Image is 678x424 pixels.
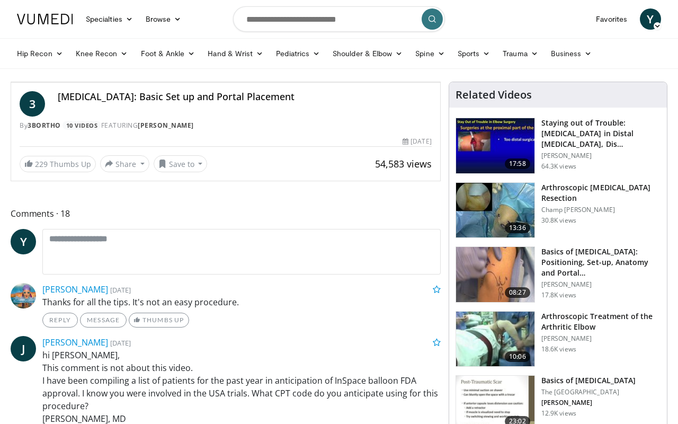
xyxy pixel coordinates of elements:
small: [DATE] [110,338,131,348]
button: Save to [154,155,208,172]
p: 64.3K views [541,162,576,171]
a: Sports [451,43,497,64]
p: Champ [PERSON_NAME] [541,206,661,214]
a: Spine [409,43,451,64]
a: Thumbs Up [129,313,189,328]
a: Pediatrics [270,43,326,64]
a: 10:06 Arthroscopic Treatment of the Arthritic Elbow [PERSON_NAME] 18.6K views [456,311,661,367]
p: [PERSON_NAME] [541,152,661,160]
img: b6cb6368-1f97-4822-9cbd-ab23a8265dd2.150x105_q85_crop-smart_upscale.jpg [456,247,534,302]
a: Y [11,229,36,254]
input: Search topics, interventions [233,6,445,32]
p: [PERSON_NAME] [541,334,661,343]
span: 229 [35,159,48,169]
a: Message [80,313,127,328]
a: Reply [42,313,78,328]
p: The [GEOGRAPHIC_DATA] [541,388,636,396]
div: [DATE] [403,137,431,146]
a: 17:58 Staying out of Trouble: [MEDICAL_DATA] in Distal [MEDICAL_DATA], Dis… [PERSON_NAME] 64.3K v... [456,118,661,174]
p: 12.9K views [541,409,576,418]
a: Shoulder & Elbow [326,43,409,64]
h3: Arthroscopic [MEDICAL_DATA] Resection [541,182,661,204]
a: 3bortho [28,121,61,130]
a: Business [545,43,599,64]
a: Hip Recon [11,43,69,64]
img: Avatar [11,283,36,308]
p: [PERSON_NAME] [541,280,661,289]
p: 30.8K views [541,216,576,225]
h3: Basics of [MEDICAL_DATA]: Positioning, Set-up, Anatomy and Portal… [541,246,661,278]
a: 3 [20,91,45,117]
span: 17:58 [505,158,530,169]
h3: Staying out of Trouble: [MEDICAL_DATA] in Distal [MEDICAL_DATA], Dis… [541,118,661,149]
h3: Basics of [MEDICAL_DATA] [541,375,636,386]
a: Browse [139,8,188,30]
a: Trauma [496,43,545,64]
a: 229 Thumbs Up [20,156,96,172]
a: 13:36 Arthroscopic [MEDICAL_DATA] Resection Champ [PERSON_NAME] 30.8K views [456,182,661,238]
a: Favorites [590,8,634,30]
a: 08:27 Basics of [MEDICAL_DATA]: Positioning, Set-up, Anatomy and Portal… [PERSON_NAME] 17.8K views [456,246,661,303]
span: 13:36 [505,223,530,233]
a: J [11,336,36,361]
h4: [MEDICAL_DATA]: Basic Set up and Portal Placement [58,91,432,103]
a: Foot & Ankle [135,43,202,64]
img: VuMedi Logo [17,14,73,24]
a: 10 Videos [63,121,101,130]
span: 10:06 [505,351,530,362]
div: By FEATURING [20,121,432,130]
span: 54,583 views [375,157,432,170]
img: 1004753_3.png.150x105_q85_crop-smart_upscale.jpg [456,183,534,238]
span: Comments 18 [11,207,441,220]
button: Share [100,155,149,172]
a: [PERSON_NAME] [42,337,108,348]
a: Hand & Wrist [201,43,270,64]
a: Knee Recon [69,43,135,64]
video-js: Video Player [11,82,440,83]
p: Thanks for all the tips. It's not an easy procedure. [42,296,441,308]
a: Y [640,8,661,30]
a: Specialties [79,8,139,30]
img: Q2xRg7exoPLTwO8X4xMDoxOjB1O8AjAz_1.150x105_q85_crop-smart_upscale.jpg [456,118,534,173]
img: 38495_0000_3.png.150x105_q85_crop-smart_upscale.jpg [456,312,534,367]
a: [PERSON_NAME] [42,284,108,295]
p: 17.8K views [541,291,576,299]
h3: Arthroscopic Treatment of the Arthritic Elbow [541,311,661,332]
a: [PERSON_NAME] [138,121,194,130]
span: 08:27 [505,287,530,298]
p: [PERSON_NAME] [541,399,636,407]
p: 18.6K views [541,345,576,354]
small: [DATE] [110,285,131,295]
h4: Related Videos [456,89,532,101]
